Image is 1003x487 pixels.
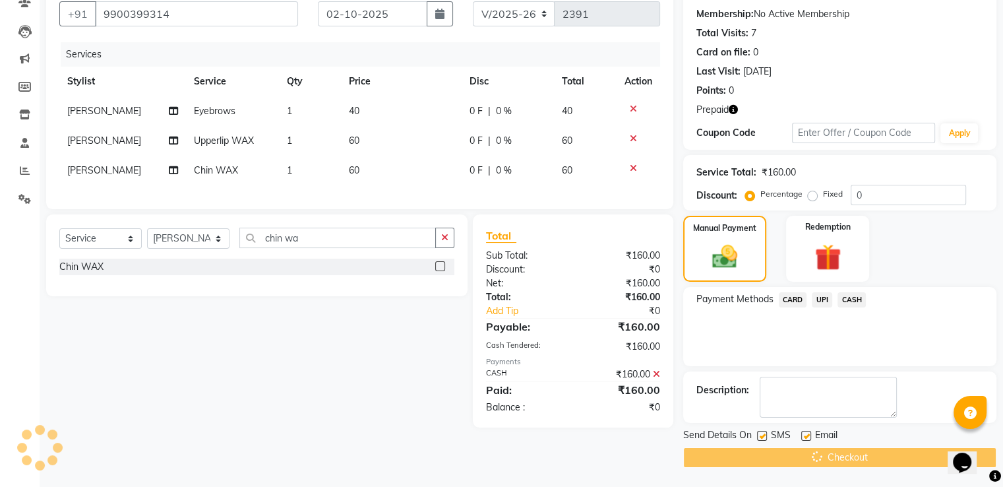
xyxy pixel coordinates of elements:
div: No Active Membership [696,7,983,21]
div: Coupon Code [696,126,792,140]
div: Description: [696,383,749,397]
iframe: chat widget [948,434,990,474]
span: 60 [349,164,359,176]
span: Upperlip WAX [194,135,254,146]
label: Manual Payment [693,222,756,234]
span: SMS [771,428,791,445]
span: 0 F [470,164,483,178]
span: | [488,104,491,118]
div: ₹160.00 [573,276,670,290]
span: CARD [779,292,807,308]
div: [DATE] [743,65,772,79]
span: 40 [562,105,572,117]
div: Points: [696,84,726,98]
th: Service [186,67,279,96]
th: Total [554,67,617,96]
th: Qty [279,67,341,96]
div: 0 [729,84,734,98]
div: ₹160.00 [573,290,670,304]
div: Card on file: [696,46,750,59]
div: Last Visit: [696,65,741,79]
img: _cash.svg [704,242,745,271]
span: Payment Methods [696,292,774,306]
span: 0 % [496,164,512,178]
div: Service Total: [696,166,756,179]
div: 0 [753,46,758,59]
div: ₹160.00 [573,319,670,335]
div: ₹0 [573,401,670,414]
button: Apply [940,123,978,143]
div: Services [61,42,670,67]
div: ₹160.00 [573,340,670,354]
span: 1 [287,164,292,176]
label: Percentage [760,188,803,200]
div: Net: [476,276,573,290]
span: Eyebrows [194,105,235,117]
span: 60 [562,164,572,176]
span: 60 [562,135,572,146]
span: 0 F [470,134,483,148]
img: _gift.svg [806,241,849,274]
div: ₹0 [589,304,669,318]
div: ₹160.00 [573,249,670,263]
div: Discount: [696,189,737,203]
span: [PERSON_NAME] [67,135,141,146]
label: Fixed [823,188,843,200]
span: 0 F [470,104,483,118]
span: | [488,134,491,148]
span: Email [815,428,837,445]
span: UPI [812,292,832,308]
div: Discount: [476,263,573,276]
label: Redemption [805,221,851,233]
span: | [488,164,491,178]
span: 40 [349,105,359,117]
button: +91 [59,1,96,26]
span: 1 [287,105,292,117]
div: Paid: [476,382,573,398]
div: Sub Total: [476,249,573,263]
span: 60 [349,135,359,146]
th: Disc [462,67,554,96]
span: [PERSON_NAME] [67,105,141,117]
span: 0 % [496,134,512,148]
div: 7 [751,26,756,40]
div: ₹160.00 [573,382,670,398]
span: CASH [837,292,866,308]
span: 0 % [496,104,512,118]
div: Total: [476,290,573,304]
div: Payable: [476,319,573,335]
div: ₹0 [573,263,670,276]
div: CASH [476,368,573,381]
div: Chin WAX [59,260,104,274]
span: [PERSON_NAME] [67,164,141,176]
th: Price [341,67,462,96]
input: Search or Scan [239,228,436,248]
span: Total [486,229,516,243]
span: 1 [287,135,292,146]
input: Enter Offer / Coupon Code [792,123,936,143]
div: Balance : [476,401,573,414]
div: Total Visits: [696,26,748,40]
a: Add Tip [476,304,589,318]
div: ₹160.00 [573,368,670,381]
div: ₹160.00 [762,166,796,179]
th: Stylist [59,67,186,96]
div: Payments [486,356,660,368]
th: Action [617,67,660,96]
span: Send Details On [683,428,752,445]
span: Prepaid [696,103,729,117]
input: Search by Name/Mobile/Email/Code [95,1,298,26]
span: Chin WAX [194,164,238,176]
div: Membership: [696,7,754,21]
div: Cash Tendered: [476,340,573,354]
